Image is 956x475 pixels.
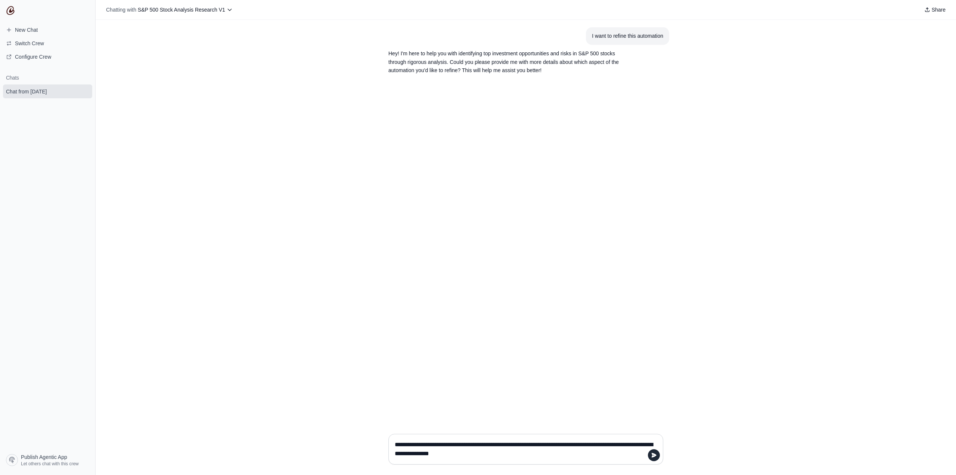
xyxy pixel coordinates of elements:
a: Chat from [DATE] [3,84,92,98]
span: Publish Agentic App [21,453,67,461]
span: Configure Crew [15,53,51,61]
span: Chat from [DATE] [6,88,47,95]
button: Chatting with S&P 500 Stock Analysis Research V1 [103,4,236,15]
button: Switch Crew [3,37,92,49]
a: Configure Crew [3,51,92,63]
button: Share [921,4,949,15]
a: New Chat [3,24,92,36]
section: User message [586,27,669,45]
span: Switch Crew [15,40,44,47]
p: Hey! I'm here to help you with identifying top investment opportunities and risks in S&P 500 stoc... [388,49,627,75]
span: Share [932,6,946,13]
span: Chatting with [106,6,136,13]
span: S&P 500 Stock Analysis Research V1 [138,7,225,13]
span: Let others chat with this crew [21,461,79,467]
span: New Chat [15,26,38,34]
section: Response [382,45,633,79]
img: CrewAI Logo [6,6,15,15]
a: Publish Agentic App Let others chat with this crew [3,451,92,469]
div: I want to refine this automation [592,32,663,40]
